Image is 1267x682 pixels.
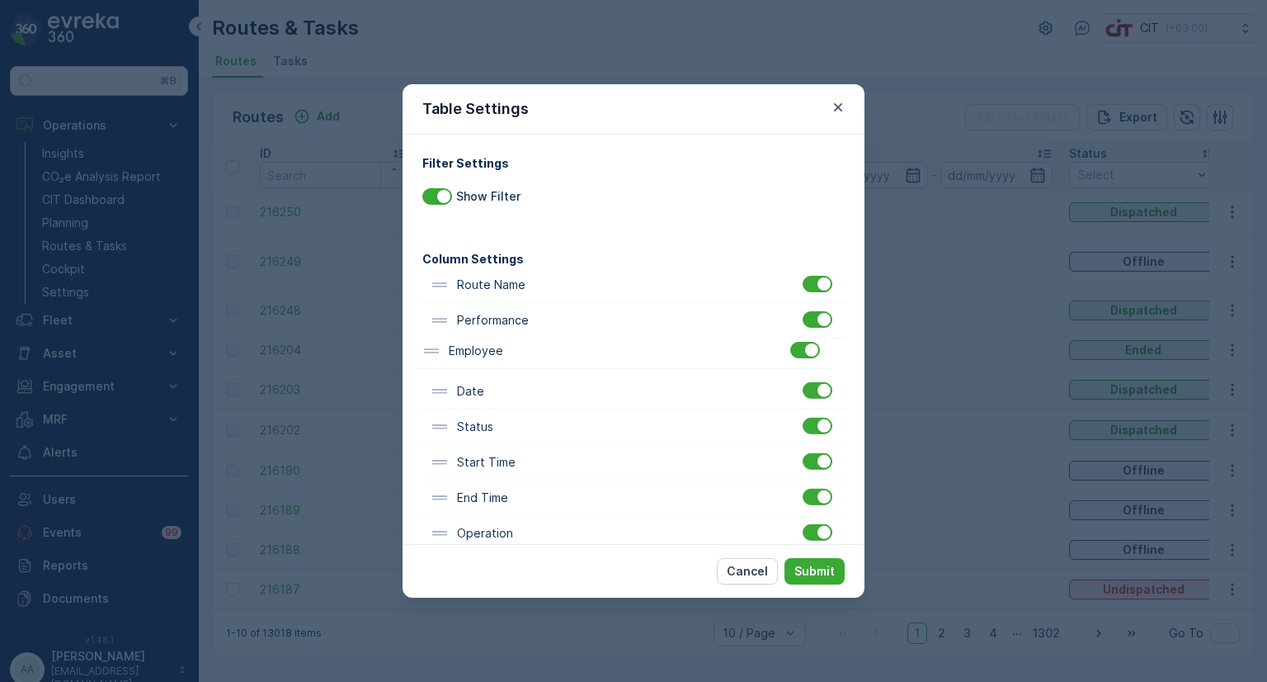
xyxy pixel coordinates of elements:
[784,558,845,585] button: Submit
[717,558,778,585] button: Cancel
[422,97,529,121] p: Table Settings
[794,563,835,580] p: Submit
[422,154,845,172] h4: Filter Settings
[456,188,520,205] p: Show Filter
[727,563,768,580] p: Cancel
[422,250,845,268] h4: Column Settings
